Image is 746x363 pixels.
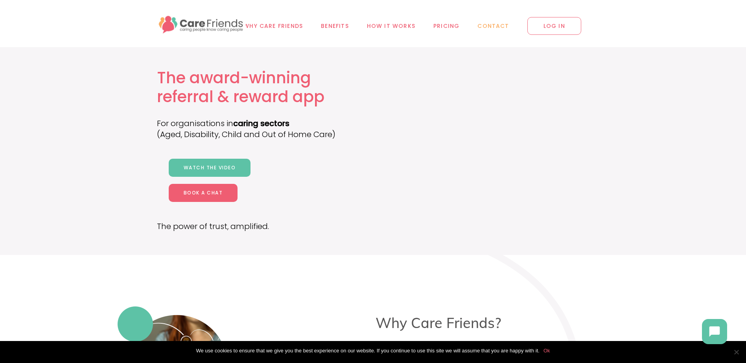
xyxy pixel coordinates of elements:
[157,118,354,129] p: For organisations in
[233,118,289,129] b: caring sectors
[248,314,629,332] h3: Why Care Friends?
[157,69,354,106] h1: The award-winning referral & reward app
[243,22,303,31] span: Why Care Friends
[184,164,236,171] span: Watch the video
[184,189,223,196] span: Book a chat
[732,348,740,356] span: No
[694,311,735,352] iframe: Chatbot
[169,159,251,177] a: Watch the video
[157,221,354,232] p: The power of trust, amplified.
[321,22,349,31] span: Benefits
[527,17,581,35] span: LOG IN
[367,22,415,31] span: How it works
[196,347,539,355] span: We use cookies to ensure that we give you the best experience on our website. If you continue to ...
[477,22,509,31] span: Contact
[169,184,238,202] a: Book a chat
[157,129,354,140] p: (Aged, Disability, Child and Out of Home Care)
[433,22,459,31] span: Pricing
[543,347,550,355] a: Ok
